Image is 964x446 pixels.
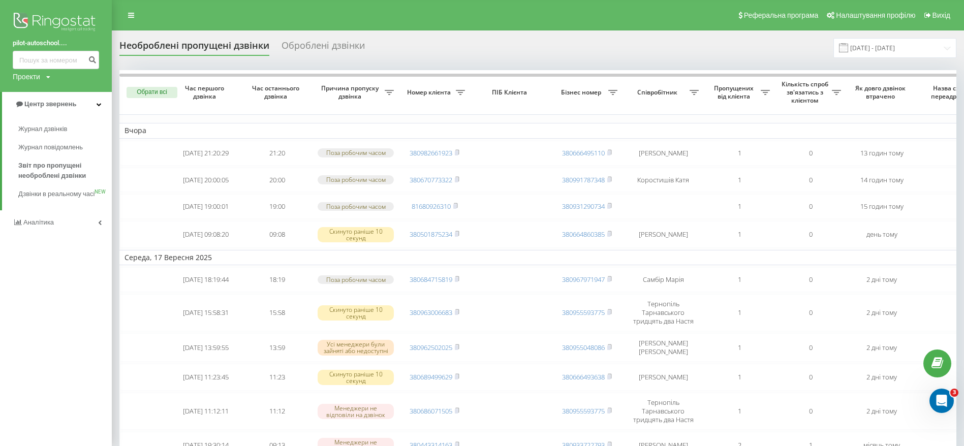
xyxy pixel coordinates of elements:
[18,120,112,138] a: Журнал дзвінків
[241,333,313,362] td: 13:59
[318,84,385,100] span: Причина пропуску дзвінка
[318,370,394,385] div: Скинуто раніше 10 секунд
[775,194,846,219] td: 0
[241,141,313,166] td: 21:20
[18,124,67,134] span: Журнал дзвінків
[404,88,456,97] span: Номер клієнта
[170,267,241,292] td: [DATE] 18:19:44
[23,218,54,226] span: Аналiтика
[562,230,605,239] a: 380664860385
[18,161,107,181] span: Звіт про пропущені необроблені дзвінки
[775,393,846,430] td: 0
[556,88,608,97] span: Бізнес номер
[562,372,605,381] a: 380666493638
[18,185,112,203] a: Дзвінки в реальному часіNEW
[318,275,394,284] div: Поза робочим часом
[932,11,950,19] span: Вихід
[775,267,846,292] td: 0
[562,343,605,352] a: 380955048086
[410,343,452,352] a: 380962502025
[410,406,452,416] a: 380686071505
[562,308,605,317] a: 380955593775
[178,84,233,100] span: Час першого дзвінка
[623,141,704,166] td: [PERSON_NAME]
[780,80,832,104] span: Кількість спроб зв'язатись з клієнтом
[846,364,917,391] td: 2 дні тому
[846,333,917,362] td: 2 дні тому
[623,267,704,292] td: Самбір Марія
[241,364,313,391] td: 11:23
[704,267,775,292] td: 1
[170,221,241,248] td: [DATE] 09:08:20
[318,202,394,211] div: Поза робочим часом
[623,393,704,430] td: Тернопіль Тарнавського тридцять два Настя
[854,84,909,100] span: Як довго дзвінок втрачено
[410,308,452,317] a: 380963006683
[241,393,313,430] td: 11:12
[950,389,958,397] span: 3
[318,148,394,157] div: Поза робочим часом
[704,364,775,391] td: 1
[170,168,241,193] td: [DATE] 20:00:05
[623,221,704,248] td: [PERSON_NAME]
[775,333,846,362] td: 0
[929,389,954,413] iframe: Intercom live chat
[318,340,394,355] div: Усі менеджери були зайняті або недоступні
[412,202,451,211] a: 81680926310
[704,194,775,219] td: 1
[170,194,241,219] td: [DATE] 19:00:01
[241,194,313,219] td: 19:00
[704,294,775,331] td: 1
[13,51,99,69] input: Пошук за номером
[119,40,269,56] div: Необроблені пропущені дзвінки
[562,275,605,284] a: 380967971947
[775,168,846,193] td: 0
[318,305,394,321] div: Скинуто раніше 10 секунд
[704,141,775,166] td: 1
[704,333,775,362] td: 1
[18,142,83,152] span: Журнал повідомлень
[241,168,313,193] td: 20:00
[709,84,761,100] span: Пропущених від клієнта
[846,267,917,292] td: 2 дні тому
[170,393,241,430] td: [DATE] 11:12:11
[410,275,452,284] a: 380684715819
[775,221,846,248] td: 0
[623,294,704,331] td: Тернопіль Тарнавського тридцять два Настя
[775,141,846,166] td: 0
[479,88,543,97] span: ПІБ Клієнта
[18,138,112,156] a: Журнал повідомлень
[846,141,917,166] td: 13 годин тому
[2,92,112,116] a: Центр звернень
[623,364,704,391] td: [PERSON_NAME]
[704,393,775,430] td: 1
[250,84,304,100] span: Час останнього дзвінка
[18,189,95,199] span: Дзвінки в реальному часі
[744,11,819,19] span: Реферальна програма
[13,10,99,36] img: Ringostat logo
[704,168,775,193] td: 1
[623,333,704,362] td: [PERSON_NAME] [PERSON_NAME]
[170,141,241,166] td: [DATE] 21:20:29
[13,72,40,82] div: Проекти
[170,333,241,362] td: [DATE] 13:59:55
[846,393,917,430] td: 2 дні тому
[410,372,452,381] a: 380689499629
[241,221,313,248] td: 09:08
[704,221,775,248] td: 1
[241,294,313,331] td: 15:58
[170,364,241,391] td: [DATE] 11:23:45
[775,294,846,331] td: 0
[170,294,241,331] td: [DATE] 15:58:31
[562,202,605,211] a: 380931290734
[318,175,394,184] div: Поза робочим часом
[775,364,846,391] td: 0
[410,148,452,157] a: 380982661923
[836,11,915,19] span: Налаштування профілю
[127,87,177,98] button: Обрати всі
[846,221,917,248] td: день тому
[18,156,112,185] a: Звіт про пропущені необроблені дзвінки
[846,294,917,331] td: 2 дні тому
[318,227,394,242] div: Скинуто раніше 10 секунд
[623,168,704,193] td: Коростишів Катя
